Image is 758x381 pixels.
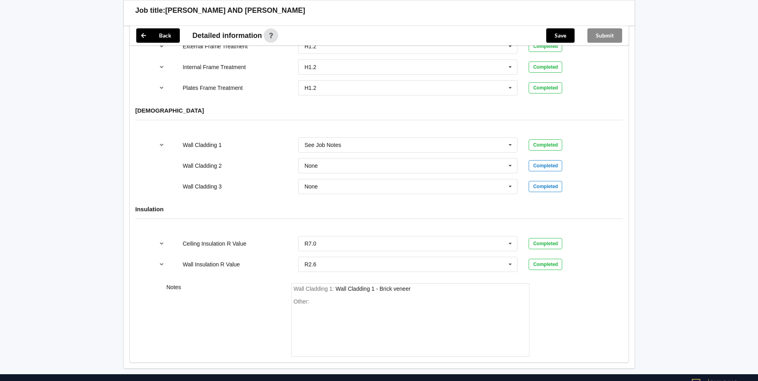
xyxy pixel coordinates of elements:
[304,184,318,189] div: None
[183,163,222,169] label: Wall Cladding 2
[304,262,316,267] div: R2.6
[304,163,318,169] div: None
[304,44,316,49] div: H1.2
[135,205,623,213] h4: Insulation
[529,82,562,93] div: Completed
[304,142,341,148] div: See Job Notes
[154,236,169,251] button: reference-toggle
[529,41,562,52] div: Completed
[546,28,575,43] button: Save
[183,142,222,148] label: Wall Cladding 1
[304,85,316,91] div: H1.2
[336,286,411,292] div: WallCladding1
[529,160,562,171] div: Completed
[183,183,222,190] label: Wall Cladding 3
[183,261,240,268] label: Wall Insulation R Value
[154,60,169,74] button: reference-toggle
[161,283,286,357] div: Notes
[304,64,316,70] div: H1.2
[304,241,316,246] div: R7.0
[529,181,562,192] div: Completed
[154,39,169,54] button: reference-toggle
[183,240,246,247] label: Ceiling Insulation R Value
[154,81,169,95] button: reference-toggle
[136,28,180,43] button: Back
[154,138,169,152] button: reference-toggle
[154,257,169,272] button: reference-toggle
[193,32,262,39] span: Detailed information
[183,43,248,50] label: External Frame Treatment
[135,6,165,15] h3: Job title:
[529,238,562,249] div: Completed
[165,6,305,15] h3: [PERSON_NAME] AND [PERSON_NAME]
[291,283,529,357] form: notes-field
[529,62,562,73] div: Completed
[183,64,246,70] label: Internal Frame Treatment
[135,107,623,114] h4: [DEMOGRAPHIC_DATA]
[183,85,243,91] label: Plates Frame Treatment
[529,139,562,151] div: Completed
[529,259,562,270] div: Completed
[294,286,336,292] span: Wall Cladding 1 :
[294,298,309,305] span: Other:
